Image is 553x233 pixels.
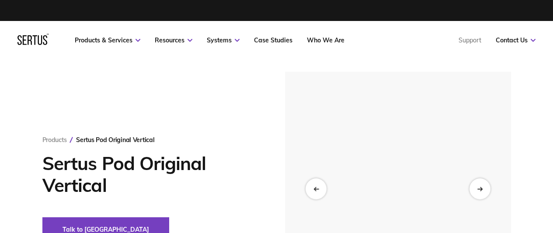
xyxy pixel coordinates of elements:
a: Contact Us [496,36,536,44]
a: Products [42,136,67,144]
a: Who We Are [307,36,344,44]
a: Resources [155,36,192,44]
a: Support [459,36,481,44]
a: Products & Services [75,36,140,44]
h1: Sertus Pod Original Vertical [42,153,259,196]
a: Systems [207,36,240,44]
a: Case Studies [254,36,292,44]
